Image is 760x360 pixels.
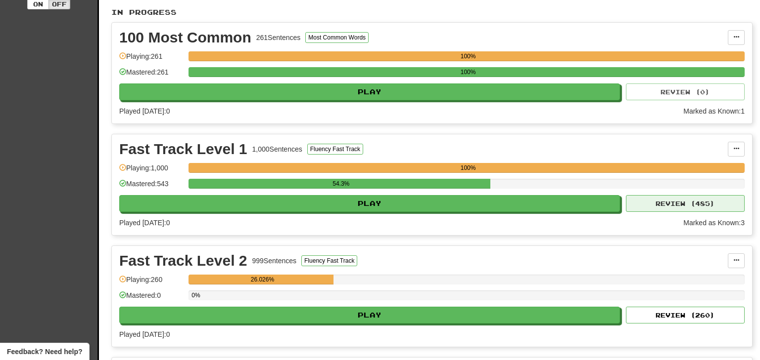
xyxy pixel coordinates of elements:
div: 999 Sentences [252,256,297,266]
div: 26.026% [191,275,333,284]
div: Fast Track Level 2 [119,253,247,268]
button: Review (485) [626,195,745,212]
div: Mastered: 261 [119,67,184,83]
button: Fluency Fast Track [301,255,357,266]
div: Fast Track Level 1 [119,142,247,157]
div: 54.3% [191,179,490,189]
span: Played [DATE]: 0 [119,219,170,227]
div: 261 Sentences [256,33,301,42]
div: Mastered: 0 [119,290,184,307]
button: Play [119,83,620,100]
button: Review (0) [626,83,745,100]
div: Playing: 260 [119,275,184,291]
div: 100 Most Common [119,30,251,45]
button: Play [119,307,620,323]
div: Marked as Known: 1 [683,106,745,116]
span: Played [DATE]: 0 [119,107,170,115]
button: Most Common Words [305,32,369,43]
span: Played [DATE]: 0 [119,330,170,338]
div: 100% [191,67,745,77]
div: Mastered: 543 [119,179,184,195]
button: Review (260) [626,307,745,323]
button: Play [119,195,620,212]
div: 1,000 Sentences [252,144,302,154]
p: In Progress [111,7,753,17]
div: Marked as Known: 3 [683,218,745,228]
div: Playing: 261 [119,51,184,68]
div: Playing: 1,000 [119,163,184,179]
button: Fluency Fast Track [307,144,363,155]
div: 100% [191,163,745,173]
div: 100% [191,51,745,61]
span: Open feedback widget [7,347,82,357]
